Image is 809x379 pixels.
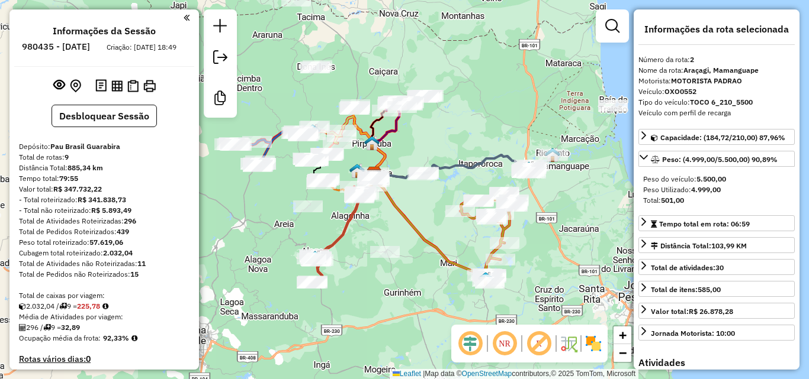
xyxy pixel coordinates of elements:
[19,237,190,248] div: Peso total roteirizado:
[691,185,721,194] strong: 4.999,00
[208,86,232,113] a: Criar modelo
[651,284,721,295] div: Total de itens:
[53,184,102,193] strong: R$ 347.732,22
[103,333,129,342] strong: 92,33%
[364,135,380,151] img: PIRPIRITUBA
[288,128,318,140] div: Atividade não roteirizada - BETINHO BEBIDAS 1
[614,326,631,344] a: Zoom in
[43,324,51,331] i: Total de rotas
[208,14,232,41] a: Nova sessão e pesquisa
[689,307,733,316] strong: R$ 26.878,28
[638,259,795,275] a: Total de atividades:30
[19,141,190,152] div: Depósito:
[22,41,90,52] h6: 980435 - [DATE]
[68,77,84,95] button: Centralizar mapa no depósito ou ponto de apoio
[651,263,724,272] span: Total de atividades:
[19,226,190,237] div: Total de Pedidos Roteirizados:
[638,76,795,86] div: Motorista:
[638,151,795,167] a: Peso: (4.999,00/5.500,00) 90,89%
[638,108,795,118] div: Veículo com perfil de recarga
[117,227,129,236] strong: 439
[89,238,123,247] strong: 57.619,06
[660,133,785,142] span: Capacidade: (184,72/210,00) 87,96%
[619,328,627,342] span: +
[59,174,78,183] strong: 79:55
[393,370,421,378] a: Leaflet
[19,269,190,280] div: Total de Pedidos não Roteirizados:
[638,65,795,76] div: Nome da rota:
[19,195,190,205] div: - Total roteirizado:
[103,248,133,257] strong: 2.032,04
[715,263,724,272] strong: 30
[19,216,190,226] div: Total de Atividades Roteirizadas:
[638,129,795,145] a: Capacidade: (184,72/210,00) 87,96%
[651,241,747,251] div: Distância Total:
[525,329,553,358] span: Exibir rótulo
[19,303,26,310] i: Cubagem total roteirizado
[19,173,190,184] div: Tempo total:
[367,166,382,182] img: Pau Brasil Guarabira
[638,169,795,210] div: Peso: (4.999,00/5.500,00) 90,89%
[52,105,157,127] button: Desbloquear Sessão
[78,195,126,204] strong: R$ 341.838,73
[125,77,141,95] button: Visualizar Romaneio
[711,241,747,250] span: 103,99 KM
[184,11,190,24] a: Clique aqui para minimizar o painel
[638,237,795,253] a: Distância Total:103,99 KM
[307,250,323,265] img: ALAGOA GRANDE
[638,325,795,341] a: Jornada Motorista: 10:00
[538,149,568,161] div: Atividade não roteirizada - MER STA.RITA
[690,98,753,106] strong: TOCO 6_210_5500
[659,219,750,228] span: Tempo total em rota: 06:59
[643,184,790,195] div: Peso Utilizado:
[303,60,332,72] div: Atividade não roteirizada - WALLACE BEBIDAS
[297,252,326,264] div: Atividade não roteirizada - CARLOS MOTORISTA
[19,290,190,301] div: Total de caixas por viagem:
[545,147,560,163] img: RIO TINTO
[490,329,519,358] span: Ocultar NR
[61,323,80,332] strong: 32,89
[643,195,790,206] div: Total:
[51,76,68,95] button: Exibir sessão original
[109,77,125,93] button: Visualizar relatório de Roteirização
[690,55,694,64] strong: 2
[638,54,795,65] div: Número da rota:
[65,153,69,161] strong: 9
[131,335,137,342] em: Média calculada utilizando a maior ocupação (%Peso ou %Cubagem) de cada rota da sessão. Rotas cro...
[91,206,131,215] strong: R$ 5.893,49
[19,312,190,322] div: Média de Atividades por viagem:
[124,216,136,225] strong: 296
[19,369,190,379] h4: Clientes Priorizados NR:
[208,46,232,72] a: Exportar sessão
[584,334,603,353] img: Exibir/Ocultar setores
[68,163,103,172] strong: 885,34 km
[671,76,742,85] strong: MOTORISTA PADRAO
[293,200,323,212] div: Atividade não roteirizada - GOSTINHO DO BREJO
[19,301,190,312] div: 2.032,04 / 9 =
[651,328,735,339] div: Jornada Motorista: 10:00
[102,303,108,310] i: Meta Caixas/viagem: 248,00 Diferença: -22,22
[141,77,158,95] button: Imprimir Rotas
[19,205,190,216] div: - Total não roteirizado:
[370,246,400,258] div: Atividade não roteirizada - SUPER NOVA ESPERANCA
[19,333,101,342] span: Ocupação média da frota:
[102,42,181,53] div: Criação: [DATE] 18:49
[137,259,146,268] strong: 11
[300,61,330,73] div: Atividade não roteirizada - PINHEIROS BAR
[664,87,696,96] strong: OXO0552
[93,77,109,95] button: Logs desbloquear sessão
[130,270,139,278] strong: 15
[698,285,721,294] strong: 585,00
[638,86,795,97] div: Veículo:
[683,66,759,74] strong: Araçagi, Mamanguape
[478,271,493,287] img: SAPÉ
[50,142,120,151] strong: Pau Brasil Guarabira
[19,152,190,163] div: Total de rotas:
[643,174,726,183] span: Peso do veículo:
[638,281,795,297] a: Total de itens:585,00
[638,303,795,319] a: Valor total:R$ 26.878,28
[661,196,684,205] strong: 501,00
[59,303,67,310] i: Total de rotas
[19,324,26,331] i: Total de Atividades
[19,322,190,333] div: 296 / 9 =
